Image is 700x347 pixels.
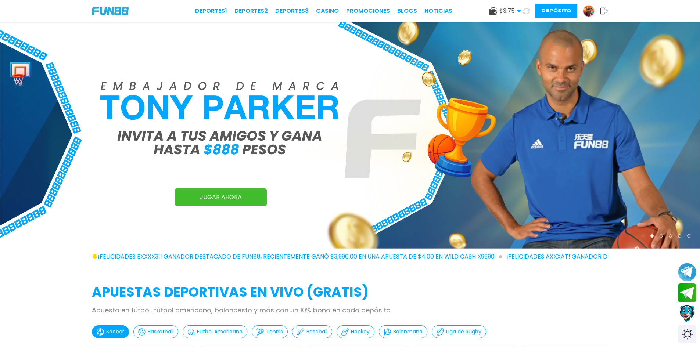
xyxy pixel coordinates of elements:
button: Hockey [337,325,374,338]
button: Basketball [133,325,178,338]
a: NOTICIAS [424,7,452,15]
button: Balonmano [379,325,427,338]
button: Contact customer service [678,304,696,323]
button: Liga de Rugby [432,325,486,338]
button: Soccer [92,325,129,338]
a: Avatar [583,5,600,17]
span: $ 3.75 [499,7,521,15]
button: Tennis [252,325,288,338]
img: Avatar [583,6,594,17]
p: Basketball [148,328,173,336]
button: Baseball [292,325,332,338]
p: Baseball [306,328,327,336]
a: Deportes3 [275,7,309,15]
p: Hockey [351,328,370,336]
a: Promociones [346,7,390,15]
span: ¡FELICIDADES exxxx31! GANADOR DESTACADO DE FUN88, RECIENTEMENTE GANÓ $3,996.00 EN UNA APUESTA DE ... [98,252,502,261]
a: CASINO [316,7,339,15]
a: JUGAR AHORA [175,188,267,206]
a: BLOGS [397,7,417,15]
button: Join telegram channel [678,263,696,282]
p: Soccer [106,328,124,336]
p: Apuesta en fútbol, fútbol americano, baloncesto y más con un 10% bono en cada depósito [92,305,608,315]
img: Company Logo [92,7,129,15]
p: Futbol Americano [197,328,243,336]
button: Depósito [535,4,577,18]
h2: APUESTAS DEPORTIVAS EN VIVO (gratis) [92,282,608,302]
p: Tennis [266,328,283,336]
div: Switch theme [678,325,696,343]
button: Futbol Americano [183,325,247,338]
p: Balonmano [393,328,423,336]
a: Deportes1 [195,7,227,15]
a: Deportes2 [234,7,268,15]
button: Join telegram [678,283,696,303]
p: Liga de Rugby [446,328,481,336]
